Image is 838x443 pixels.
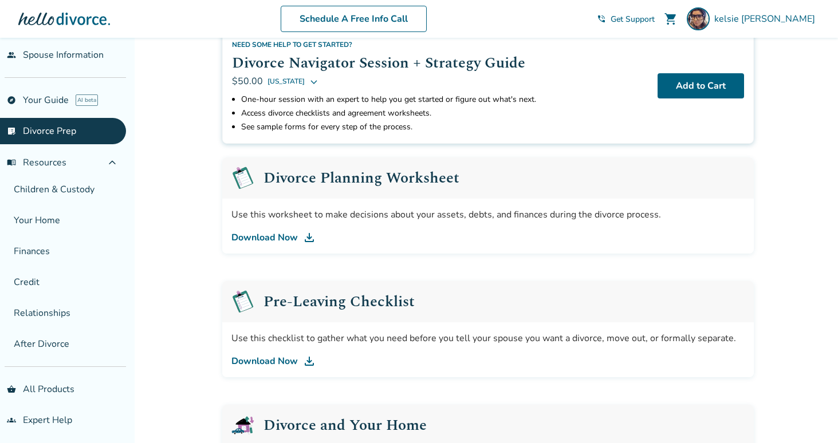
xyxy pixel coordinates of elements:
span: AI beta [76,94,98,106]
span: expand_less [105,156,119,169]
span: Resources [7,156,66,169]
img: Pre-Leaving Checklist [231,290,254,313]
button: Add to Cart [658,73,744,98]
img: Pre-Leaving Checklist [231,167,254,189]
a: phone_in_talkGet Support [597,14,655,25]
span: [US_STATE] [267,74,305,88]
button: [US_STATE] [267,74,318,88]
img: kelsie denner [687,7,710,30]
li: See sample forms for every step of the process. [241,120,648,134]
span: menu_book [7,158,16,167]
span: explore [7,96,16,105]
a: Schedule A Free Info Call [281,6,427,32]
li: Access divorce checklists and agreement worksheets. [241,106,648,120]
span: list_alt_check [7,126,16,136]
a: Download Now [231,354,745,368]
img: DL [302,354,316,368]
span: Need some help to get started? [232,40,352,49]
img: Divorce and Your Home [231,414,254,437]
img: DL [302,231,316,244]
li: One-hour session with an expert to help you get started or figure out what's next. [241,93,648,106]
span: groups [7,416,16,425]
a: Download Now [231,231,745,244]
div: Use this checklist to gather what you need before you tell your spouse you want a divorce, move o... [231,331,745,345]
div: Use this worksheet to make decisions about your assets, debts, and finances during the divorce pr... [231,208,745,221]
span: Get Support [611,14,655,25]
span: people [7,50,16,60]
h2: Divorce Planning Worksheet [263,171,459,185]
span: $50.00 [232,75,263,88]
span: kelsie [PERSON_NAME] [714,13,820,25]
span: shopping_basket [7,385,16,394]
h2: Divorce and Your Home [263,418,427,433]
h2: Divorce Navigator Session + Strategy Guide [232,52,648,74]
h2: Pre-Leaving Checklist [263,294,415,309]
iframe: Chat Widget [781,388,838,443]
span: shopping_cart [664,12,678,26]
span: phone_in_talk [597,14,606,23]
